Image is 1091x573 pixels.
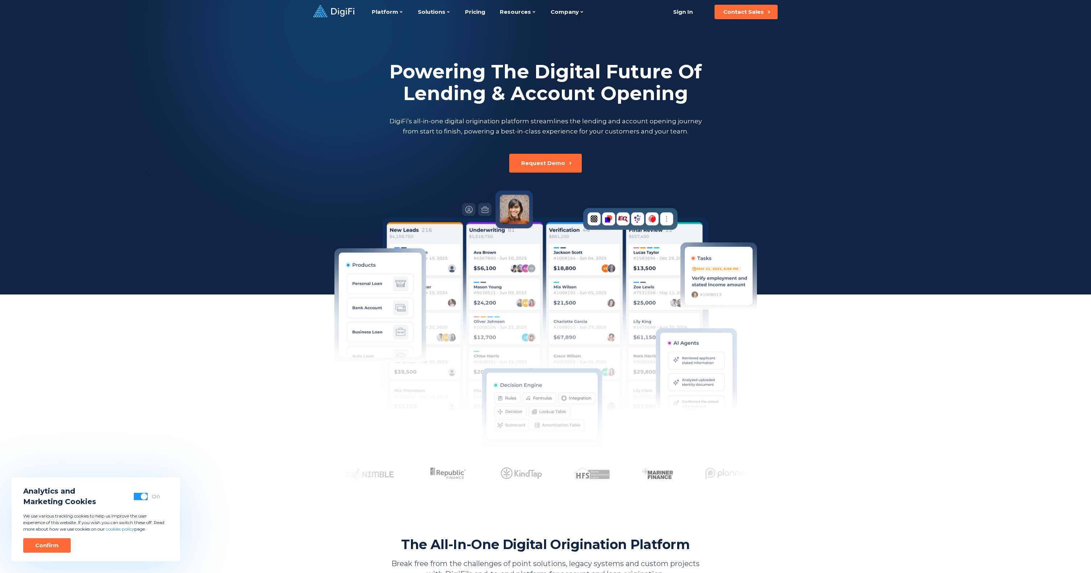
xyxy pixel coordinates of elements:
[573,467,609,479] img: Client Logo 4
[388,61,703,104] h2: Powering The Digital Future Of Lending & Account Opening
[704,467,752,479] img: Client Logo 6
[641,467,672,479] img: Client Logo 5
[382,218,709,424] img: Cards list
[521,160,565,167] div: Request Demo
[509,154,582,173] button: Request Demo
[664,5,701,19] a: Sign In
[23,513,168,532] p: We use various tracking cookies to help us improve the user experience of this website. If you wi...
[715,5,778,19] button: Contact Sales
[723,8,764,16] div: Contact Sales
[425,467,468,479] img: Client Logo 2
[23,538,71,553] button: Confirm
[152,493,160,500] div: On
[401,536,690,553] h2: The All-In-One Digital Origination Platform
[343,467,393,479] img: Client Logo 1
[106,526,134,532] a: cookies policy
[500,467,541,479] img: Client Logo 3
[388,116,703,136] p: DigiFi’s all-in-one digital origination platform streamlines the lending and account opening jour...
[23,486,96,496] span: Analytics and
[35,542,59,549] div: Confirm
[23,496,96,507] span: Marketing Cookies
